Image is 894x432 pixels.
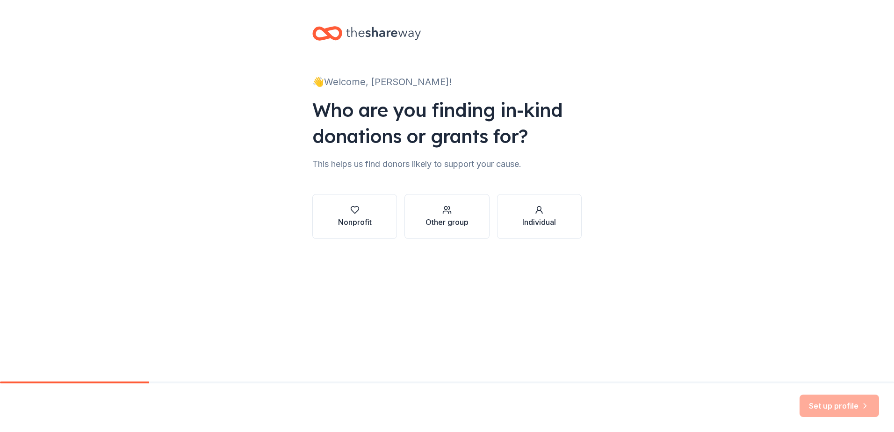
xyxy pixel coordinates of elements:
button: Nonprofit [312,194,397,239]
div: This helps us find donors likely to support your cause. [312,157,582,172]
button: Individual [497,194,582,239]
div: Who are you finding in-kind donations or grants for? [312,97,582,149]
div: Nonprofit [338,216,372,228]
div: Other group [425,216,469,228]
div: 👋 Welcome, [PERSON_NAME]! [312,74,582,89]
button: Other group [404,194,489,239]
div: Individual [522,216,556,228]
